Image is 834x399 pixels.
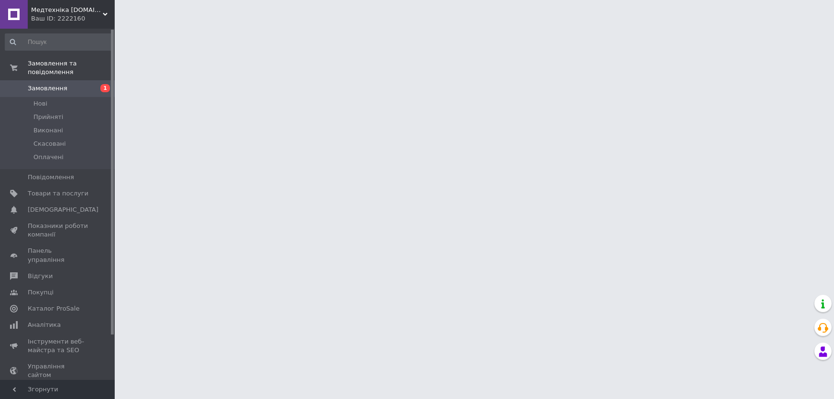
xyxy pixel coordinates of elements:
[28,222,88,239] span: Показники роботи компанії
[33,153,64,162] span: Оплачені
[28,84,67,93] span: Замовлення
[33,140,66,148] span: Скасовані
[31,14,115,23] div: Ваш ID: 2222160
[28,272,53,280] span: Відгуки
[100,84,110,92] span: 1
[33,113,63,121] span: Прийняті
[28,189,88,198] span: Товари та послуги
[28,173,74,182] span: Повідомлення
[28,205,98,214] span: [DEMOGRAPHIC_DATA]
[28,321,61,329] span: Аналітика
[28,337,88,355] span: Інструменти веб-майстра та SEO
[28,59,115,76] span: Замовлення та повідомлення
[33,126,63,135] span: Виконані
[28,288,54,297] span: Покупці
[33,99,47,108] span: Нові
[28,247,88,264] span: Панель управління
[28,362,88,379] span: Управління сайтом
[31,6,103,14] span: Медтехніка Medzabota.com.ua
[28,304,79,313] span: Каталог ProSale
[5,33,112,51] input: Пошук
